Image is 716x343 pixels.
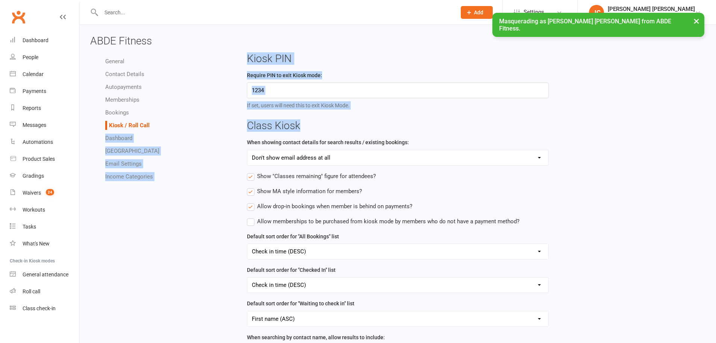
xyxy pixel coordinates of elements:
[23,288,40,294] div: Roll call
[46,189,54,195] span: 24
[247,232,339,241] label: Default sort order for "All Bookings" list
[90,35,152,47] span: ABDE Fitness
[10,134,79,151] a: Automations
[105,84,142,90] a: Autopayments
[10,300,79,317] a: Class kiosk mode
[10,117,79,134] a: Messages
[23,241,50,247] div: What's New
[247,53,549,65] h3: Kiosk PIN
[247,71,322,79] label: Require PIN to exit Kiosk mode:
[105,96,139,103] a: Memberships
[10,201,79,218] a: Workouts
[589,5,604,20] div: JC
[23,122,46,128] div: Messages
[23,71,44,77] div: Calendar
[10,66,79,83] a: Calendar
[23,105,41,111] div: Reports
[105,160,142,167] a: Email Settings
[23,139,53,145] div: Automations
[105,148,159,154] a: [GEOGRAPHIC_DATA]
[23,190,41,196] div: Waivers
[10,151,79,168] a: Product Sales
[23,207,45,213] div: Workouts
[105,135,132,142] a: Dashboard
[23,54,38,60] div: People
[247,333,385,341] label: When searching by contact name, allow results to include:
[690,13,703,29] button: ×
[10,100,79,117] a: Reports
[105,173,153,180] a: Income Categories
[10,184,79,201] a: Waivers 24
[257,217,519,225] span: Allow memberships to be purchased from kiosk mode by members who do not have a payment method?
[23,224,36,230] div: Tasks
[257,172,376,180] span: Show "Classes remaining" figure for attendees?
[23,173,44,179] div: Gradings
[105,109,129,116] a: Bookings
[10,168,79,184] a: Gradings
[10,49,79,66] a: People
[247,82,549,98] input: NNNN
[257,202,412,210] span: Allow drop-in bookings when member is behind on payments?
[247,299,354,308] label: Default sort order for "Waiting to check in" list
[23,305,56,311] div: Class check-in
[9,8,28,26] a: Clubworx
[10,32,79,49] a: Dashboard
[23,156,55,162] div: Product Sales
[247,101,549,110] div: If set, users will need this to exit Kiosk Mode.
[524,4,544,21] span: Settings
[10,83,79,100] a: Payments
[23,271,68,277] div: General attendance
[10,283,79,300] a: Roll call
[247,120,549,132] h3: Class Kiosk
[247,138,409,146] label: When showing contact details for search results / existing bookings:
[105,71,144,78] a: Contact Details
[608,12,695,19] div: ABDE Fitness
[10,218,79,235] a: Tasks
[474,9,483,15] span: Add
[99,7,451,18] input: Search...
[109,122,150,129] a: Kiosk / Roll Call
[499,18,671,32] span: Masquerading as [PERSON_NAME] [PERSON_NAME] from ABDE Fitness.
[10,235,79,252] a: What's New
[257,187,362,195] span: Show MA style information for members?
[247,266,336,274] label: Default sort order for "Checked In" list
[461,6,493,19] button: Add
[23,88,46,94] div: Payments
[23,37,48,43] div: Dashboard
[608,6,695,12] div: [PERSON_NAME] [PERSON_NAME]
[10,266,79,283] a: General attendance kiosk mode
[105,58,124,65] a: General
